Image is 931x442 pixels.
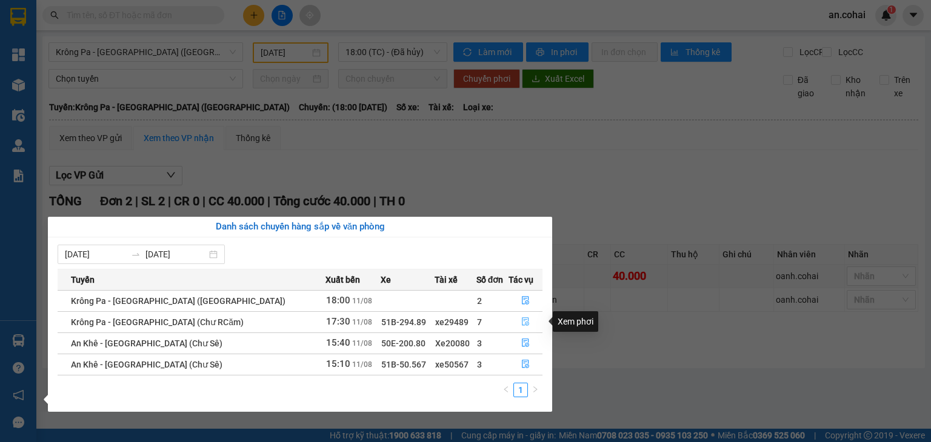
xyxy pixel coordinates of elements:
[477,296,482,306] span: 2
[499,383,513,397] li: Previous Page
[326,337,350,348] span: 15:40
[352,318,372,326] span: 11/08
[71,296,285,306] span: Krông Pa - [GEOGRAPHIC_DATA] ([GEOGRAPHIC_DATA])
[509,273,533,286] span: Tác vụ
[71,317,244,327] span: Krông Pa - [GEOGRAPHIC_DATA] (Chư RCăm)
[381,360,426,369] span: 51B-50.567
[528,383,542,397] li: Next Page
[381,338,425,348] span: 50E-200.80
[435,358,476,371] div: xe50567
[509,312,542,332] button: file-done
[352,297,372,305] span: 11/08
[509,334,542,353] button: file-done
[65,248,126,261] input: Từ ngày
[521,317,530,327] span: file-done
[509,355,542,374] button: file-done
[509,291,542,311] button: file-done
[553,311,598,332] div: Xem phơi
[528,383,542,397] button: right
[352,360,372,369] span: 11/08
[145,248,207,261] input: Đến ngày
[71,360,222,369] span: An Khê - [GEOGRAPHIC_DATA] (Chư Sê)
[435,337,476,350] div: Xe20080
[513,383,528,397] li: 1
[325,273,360,286] span: Xuất bến
[521,338,530,348] span: file-done
[326,295,350,306] span: 18:00
[477,338,482,348] span: 3
[499,383,513,397] button: left
[521,360,530,369] span: file-done
[435,315,476,329] div: xe29489
[502,386,510,393] span: left
[476,273,504,286] span: Số đơn
[514,383,527,397] a: 1
[352,339,372,348] span: 11/08
[326,358,350,369] span: 15:10
[381,317,426,327] span: 51B-294.89
[381,273,391,286] span: Xe
[532,386,539,393] span: right
[521,296,530,306] span: file-done
[71,273,95,286] span: Tuyến
[131,249,141,259] span: swap-right
[477,360,482,369] span: 3
[71,338,222,348] span: An Khê - [GEOGRAPHIC_DATA] (Chư Sê)
[326,316,350,327] span: 17:30
[58,220,542,234] div: Danh sách chuyến hàng sắp về văn phòng
[131,249,141,259] span: to
[435,273,458,286] span: Tài xế
[477,317,482,327] span: 7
